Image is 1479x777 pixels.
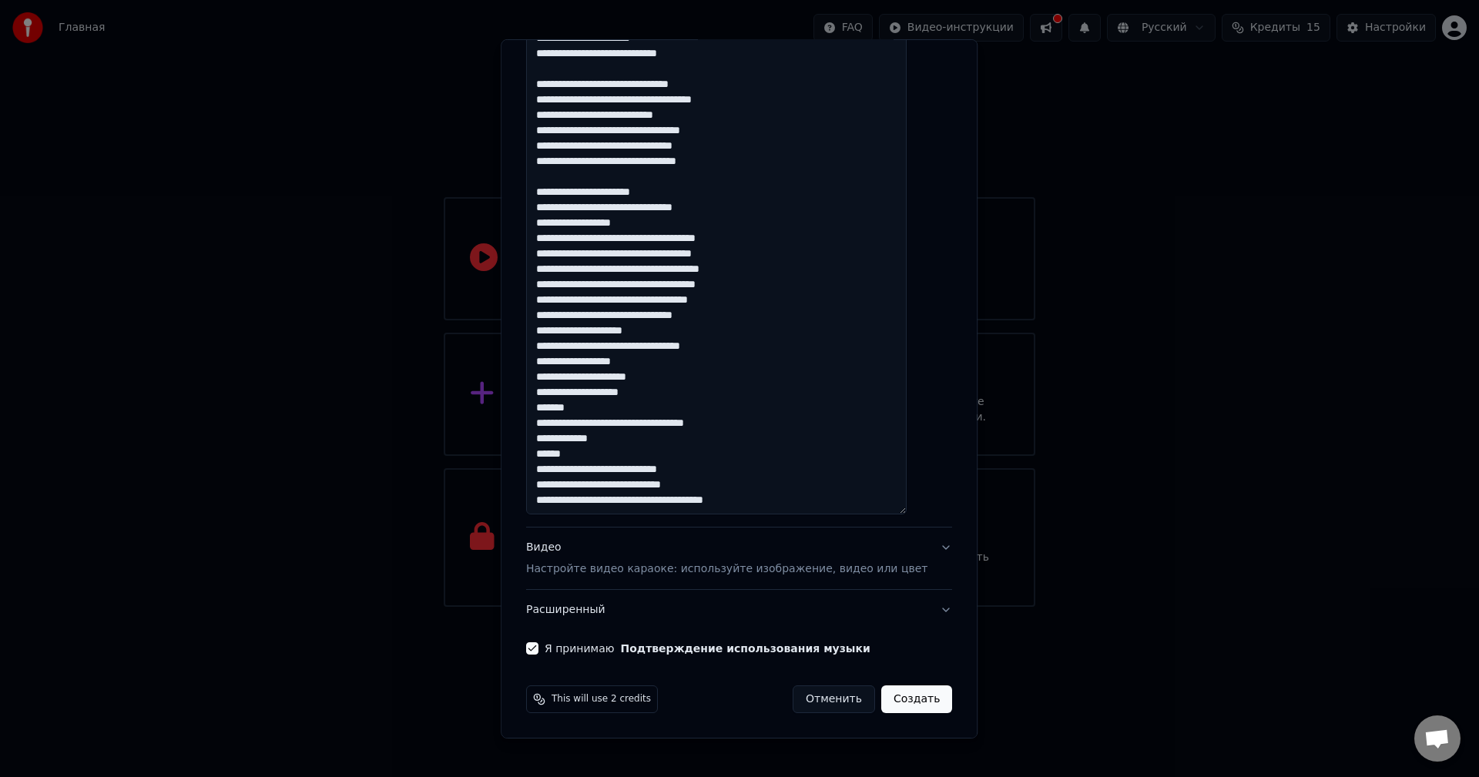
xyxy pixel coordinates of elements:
[545,643,870,654] label: Я принимаю
[552,693,651,705] span: This will use 2 credits
[526,590,952,630] button: Расширенный
[526,561,927,577] p: Настройте видео караоке: используйте изображение, видео или цвет
[526,540,927,577] div: Видео
[881,685,952,713] button: Создать
[793,685,875,713] button: Отменить
[526,527,952,589] button: ВидеоНастройте видео караоке: используйте изображение, видео или цвет
[621,643,870,654] button: Я принимаю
